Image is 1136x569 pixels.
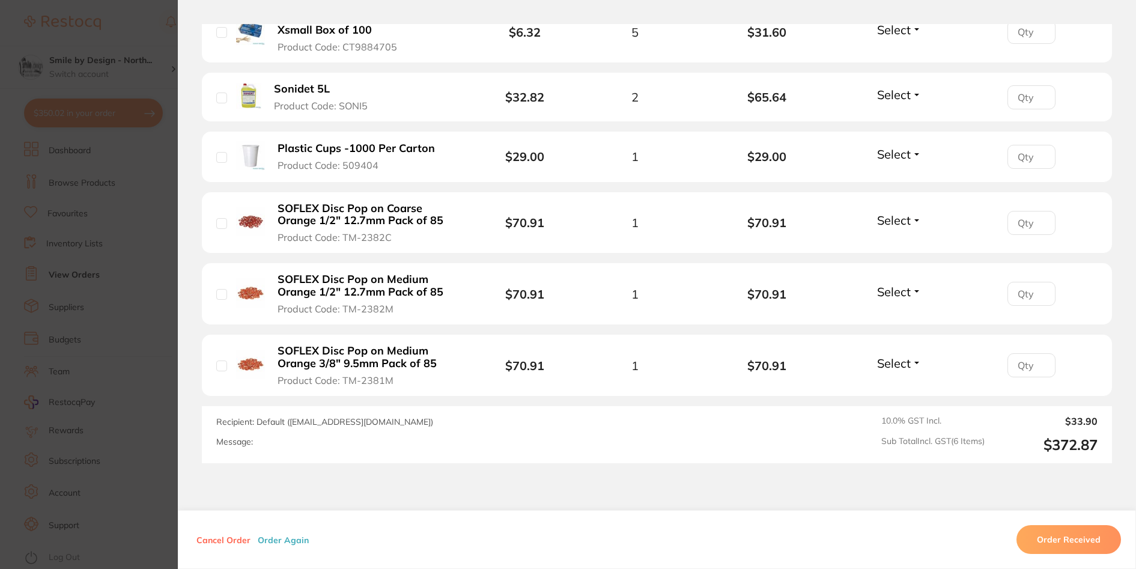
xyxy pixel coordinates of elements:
[631,216,639,230] span: 1
[877,147,911,162] span: Select
[701,150,833,163] b: $29.00
[877,22,911,37] span: Select
[278,202,459,227] b: SOFLEX Disc Pop on Coarse Orange 1/2" 12.7mm Pack of 85
[274,11,463,53] button: CYBERTECH Latex PF Gloves Xsmall Box of 100 Product Code: CT9884705
[873,147,925,162] button: Select
[701,25,833,39] b: $31.60
[994,436,1098,454] output: $372.87
[274,142,448,171] button: Plastic Cups -1000 Per Carton Product Code: 509404
[274,100,368,111] span: Product Code: SONI5
[881,436,985,454] span: Sub Total Incl. GST ( 6 Items)
[236,350,265,379] img: SOFLEX Disc Pop on Medium Orange 3/8" 9.5mm Pack of 85
[1007,85,1056,109] input: Qty
[216,416,433,427] span: Recipient: Default ( [EMAIL_ADDRESS][DOMAIN_NAME] )
[505,358,544,373] b: $70.91
[216,437,253,447] label: Message:
[236,83,261,108] img: Sonidet 5L
[278,375,393,386] span: Product Code: TM-2381M
[236,278,265,307] img: SOFLEX Disc Pop on Medium Orange 1/2" 12.7mm Pack of 85
[274,202,463,244] button: SOFLEX Disc Pop on Coarse Orange 1/2" 12.7mm Pack of 85 Product Code: TM-2382C
[1016,525,1121,554] button: Order Received
[254,534,312,545] button: Order Again
[278,160,378,171] span: Product Code: 509404
[877,356,911,371] span: Select
[278,11,459,36] b: CYBERTECH Latex PF Gloves Xsmall Box of 100
[873,87,925,102] button: Select
[877,284,911,299] span: Select
[877,213,911,228] span: Select
[701,287,833,301] b: $70.91
[505,149,544,164] b: $29.00
[270,82,384,112] button: Sonidet 5L Product Code: SONI5
[873,213,925,228] button: Select
[631,25,639,39] span: 5
[1007,211,1056,235] input: Qty
[278,345,459,370] b: SOFLEX Disc Pop on Medium Orange 3/8" 9.5mm Pack of 85
[631,150,639,163] span: 1
[877,87,911,102] span: Select
[505,215,544,230] b: $70.91
[701,216,833,230] b: $70.91
[631,287,639,301] span: 1
[236,16,265,45] img: CYBERTECH Latex PF Gloves Xsmall Box of 100
[1007,145,1056,169] input: Qty
[193,534,254,545] button: Cancel Order
[236,207,265,236] img: SOFLEX Disc Pop on Coarse Orange 1/2" 12.7mm Pack of 85
[274,83,330,96] b: Sonidet 5L
[274,273,463,315] button: SOFLEX Disc Pop on Medium Orange 1/2" 12.7mm Pack of 85 Product Code: TM-2382M
[509,25,541,40] b: $6.32
[505,287,544,302] b: $70.91
[278,273,459,298] b: SOFLEX Disc Pop on Medium Orange 1/2" 12.7mm Pack of 85
[631,90,639,104] span: 2
[278,303,393,314] span: Product Code: TM-2382M
[631,359,639,373] span: 1
[701,90,833,104] b: $65.64
[505,90,544,105] b: $32.82
[278,142,435,155] b: Plastic Cups -1000 Per Carton
[873,284,925,299] button: Select
[274,344,463,386] button: SOFLEX Disc Pop on Medium Orange 3/8" 9.5mm Pack of 85 Product Code: TM-2381M
[873,22,925,37] button: Select
[1007,20,1056,44] input: Qty
[236,141,265,170] img: Plastic Cups -1000 Per Carton
[278,232,392,243] span: Product Code: TM-2382C
[1007,282,1056,306] input: Qty
[278,41,397,52] span: Product Code: CT9884705
[881,416,985,427] span: 10.0 % GST Incl.
[994,416,1098,427] output: $33.90
[1007,353,1056,377] input: Qty
[701,359,833,373] b: $70.91
[873,356,925,371] button: Select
